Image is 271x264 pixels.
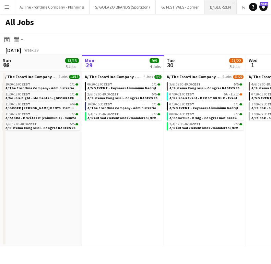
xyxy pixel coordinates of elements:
a: 2/4|12:30-16:30CEST2/2A/ Neutraal Ziekenfonds Vlaanderen (NZVL) - [GEOGRAPHIC_DATA] - 29-30/09+02... [169,122,242,130]
span: 2/2 [157,113,160,115]
span: 12:30-16:30 [176,123,201,126]
span: | [10,122,11,126]
a: A/ The Frontline Company - Planning5 Jobs13/13 [3,74,80,79]
div: 5 Jobs [66,64,79,69]
a: 07:30-16:00CEST1/1A/ VO EVENT - Reynaers Aluminium Bedrijfsevent - PARKING LEVERANCIERS - 29/09 t... [169,102,242,110]
span: CEST [22,92,30,96]
span: A/ The Frontline Company - Administratieve support op TFC Kantoor [5,86,119,90]
span: Sun [3,57,11,64]
span: Mon [85,57,94,64]
span: 06:30-16:00 [87,83,112,86]
span: 5/5 [75,123,78,125]
span: 2/6 [87,93,93,96]
span: 9/9 [150,58,159,63]
div: A/ The Frontline Company - Planning4 Jobs9/906:30-16:00CEST1/1A/ VO EVENT - Reynaers Aluminium Be... [85,74,162,122]
span: | [92,112,93,116]
a: 11:30-19:00CEST2/2A/ ZABRA - Privéfeest (communie) - Deinze [5,112,78,120]
span: A/ Sistema Congressi - Congres RADECS 2025 - Antwerpen (Room with a Zoo) - 28/09 tem 03/10 [87,96,257,100]
span: CEST [28,122,37,126]
div: 4 Jobs [150,64,161,69]
span: 28 [2,61,11,69]
span: CEST [186,102,194,106]
span: A/ Neutraal Ziekenfonds Vlaanderen (NZVL) - Gent - 29-30/09+02-03/10 [87,116,227,120]
span: 2/2 [70,113,75,116]
span: 1/1 [157,103,160,105]
span: Wed [249,57,258,64]
span: 13/13 [69,75,80,79]
span: 3/6 [169,83,175,86]
span: 21/22 [229,58,243,63]
a: 09:00-14:30CEST2/2A/ Colorclub - Bridg - Congres met Break-out sessies [169,112,242,120]
span: CEST [186,92,194,96]
span: 11:30-19:00 [5,113,30,116]
span: 2/2 [239,123,242,125]
span: 30 [166,61,175,69]
a: 1/4|12:30-16:30CEST2/2A/ Neutraal Ziekenfonds Vlaanderen (NZVL) - [GEOGRAPHIC_DATA] - 29-30/09+02... [87,112,160,120]
span: 1/4 [87,113,93,116]
span: 5 Jobs [58,75,68,79]
span: 10:00-15:30 [87,103,112,106]
span: CEST [104,82,112,87]
span: CEST [192,122,201,126]
button: G/ FESTIVALS - Zomer [156,0,204,14]
span: 4/6 [251,83,257,86]
span: CEST [192,82,201,87]
span: 2/4 [169,123,175,126]
span: 5/5 [239,83,242,85]
a: 07:00-21:00CEST5A•11/12A/ Kalahari Event - BPOST GROUP - Event Stakeholders [169,92,242,100]
span: 5/5 [234,83,239,86]
span: A/ VO EVENT - Reynaers Aluminium Bedrijfsevent - PARKING LEVERANCIERS - 29/09 tem 06/10 [87,86,237,90]
span: A/ The Frontline Company - Planning [3,74,57,79]
span: 9/9 [154,75,162,79]
span: | [174,122,175,126]
button: S/ GOLAZO BRANDS (Sportizon) [90,0,156,14]
span: 07:00-19:00 [176,83,201,86]
span: 11:00-18:00 [5,103,30,106]
span: 07:30-16:00 [169,103,194,106]
span: 5/5 [70,123,75,126]
div: • [169,93,242,96]
span: 1/1 [70,93,75,96]
span: 21/22 [233,75,244,79]
span: 4 Jobs [144,75,153,79]
span: A/Double Eight - Momenten - Oostende [5,96,89,100]
span: CEST [22,82,30,87]
a: A/ The Frontline Company - Planning5 Jobs21/22 [167,74,244,79]
span: CEST [186,112,194,116]
span: A/ Kalahari Event - BPOST GROUP - Event Stakeholders [169,96,261,100]
span: | [174,82,175,87]
span: 09:00-14:30 [169,113,194,116]
span: CEST [110,92,119,96]
span: A/ GROEP ARTHUR - Bouwbedrijf DENYS : Familiedag - Verbeke Foundation Stekene [5,106,134,110]
a: 10:00-15:30CEST1/1A/ The Frontline Company - Administratieve support op TFC Kantoor [87,102,160,110]
a: 3/6|07:00-19:00CEST5/5A/ Sistema Congressi - Congres RADECS 2025 - [GEOGRAPHIC_DATA] (Room with a... [169,82,242,90]
span: 5/5 [157,93,160,95]
div: 5 Jobs [229,64,243,69]
span: 2/2 [152,113,157,116]
span: A/ The Frontline Company - Planning [167,74,221,79]
span: 4/4 [70,103,75,106]
button: B/ BEURZEN [204,0,237,14]
a: 2/6|07:00-19:00CEST5/5A/ Sistema Congressi - Congres RADECS 2025 - [GEOGRAPHIC_DATA] (Room with a... [87,92,160,100]
a: 06:30-16:00CEST1/1A/ VO EVENT - Reynaers Aluminium Bedrijfsevent - PARKING LEVERANCIERS - 29/09 t... [87,82,160,90]
span: 1/1 [75,83,78,85]
span: A/ ZABRA - Privéfeest (communie) - Deinze [5,116,76,120]
span: 5A [224,93,228,96]
span: 1/1 [75,93,78,95]
span: 1/6 [5,123,11,126]
span: 1/1 [157,83,160,85]
span: 1/1 [70,83,75,86]
span: 2/2 [234,123,239,126]
span: | [92,92,93,96]
div: A/ The Frontline Company - Planning5 Jobs21/223/6|07:00-19:00CEST5/5A/ Sistema Congressi - Congre... [167,74,244,132]
div: A/ The Frontline Company - Planning5 Jobs13/1310:00-15:00CEST1/1A/ The Frontline Company - Admini... [3,74,80,132]
span: 13/13 [65,58,79,63]
span: 1/1 [234,103,239,106]
span: A/ The Frontline Company - Administratieve support op TFC Kantoor [87,106,201,110]
span: 12:00-18:00 [12,123,37,126]
span: 1/1 [152,83,157,86]
span: A/ The Frontline Company - Planning [85,74,142,79]
span: 2/2 [239,113,242,115]
span: 5 Jobs [222,75,232,79]
a: 1/6|12:00-18:00CEST5/5A/ Sistema Congressi - Congres RADECS 2025 - [GEOGRAPHIC_DATA] (Room with a... [5,122,78,130]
